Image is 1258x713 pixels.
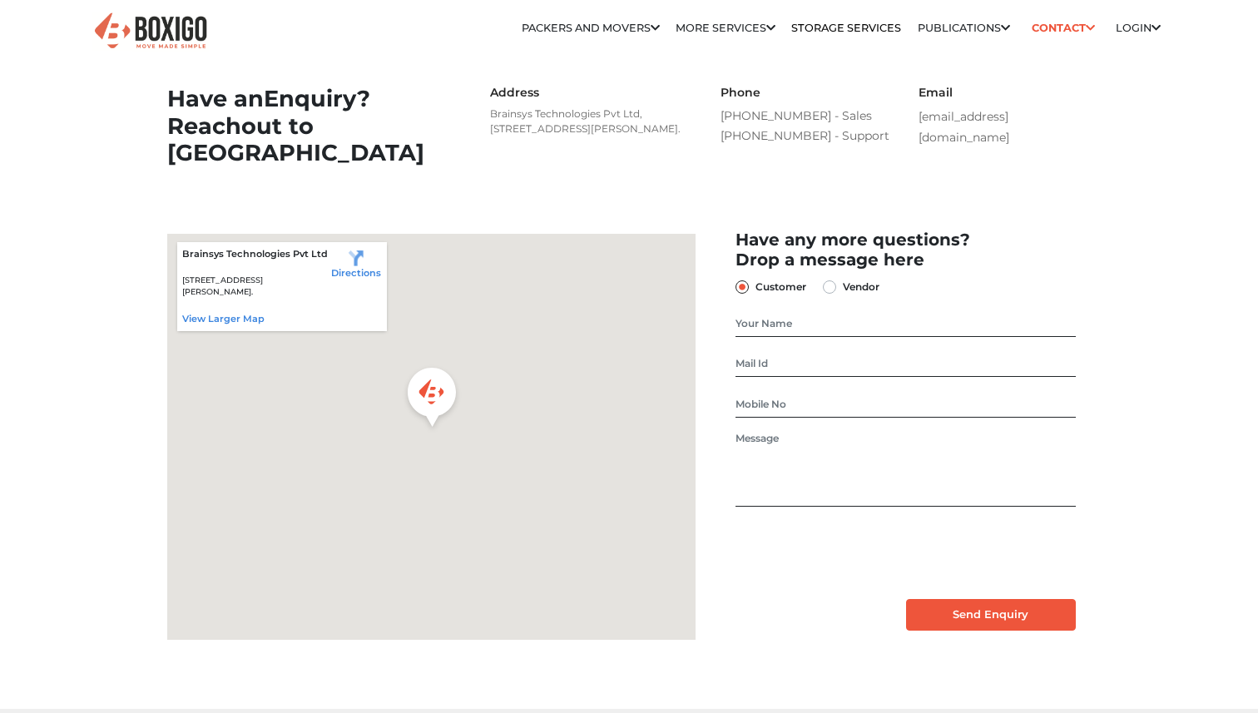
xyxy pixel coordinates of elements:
h6: Phone [721,86,894,100]
p: Brainsys Technologies Pvt Ltd, [STREET_ADDRESS][PERSON_NAME]. [490,106,689,136]
p: [STREET_ADDRESS][PERSON_NAME]. [182,275,331,299]
a: [PHONE_NUMBER] - Support [721,126,894,146]
div: Boxigo [400,363,463,437]
input: Your Name [735,310,1076,337]
a: View larger map [182,313,265,324]
input: Send Enquiry [906,599,1077,631]
a: Login [1116,22,1161,34]
h6: Address [490,86,689,100]
p: Brainsys Technologies Pvt Ltd [182,247,331,261]
a: Directions [331,247,381,278]
a: Contact [1026,15,1100,41]
a: Publications [918,22,1010,34]
label: Customer [755,277,806,297]
span: Reach [167,112,241,140]
a: [EMAIL_ADDRESS][DOMAIN_NAME] [919,109,1009,145]
a: Packers and Movers [522,22,660,34]
h1: Have an out to [GEOGRAPHIC_DATA] [167,86,458,167]
a: [PHONE_NUMBER] - Sales [721,106,894,126]
a: Storage Services [791,22,901,34]
a: More services [676,22,775,34]
h2: Have any more questions? Drop a message here [735,230,1076,270]
input: Mobile No [735,391,1076,418]
h6: Email [919,86,1092,100]
input: Mail Id [735,350,1076,377]
img: Boxigo [92,11,209,52]
iframe: reCAPTCHA [735,520,988,585]
span: Enquiry? [264,85,370,112]
label: Vendor [843,277,879,297]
